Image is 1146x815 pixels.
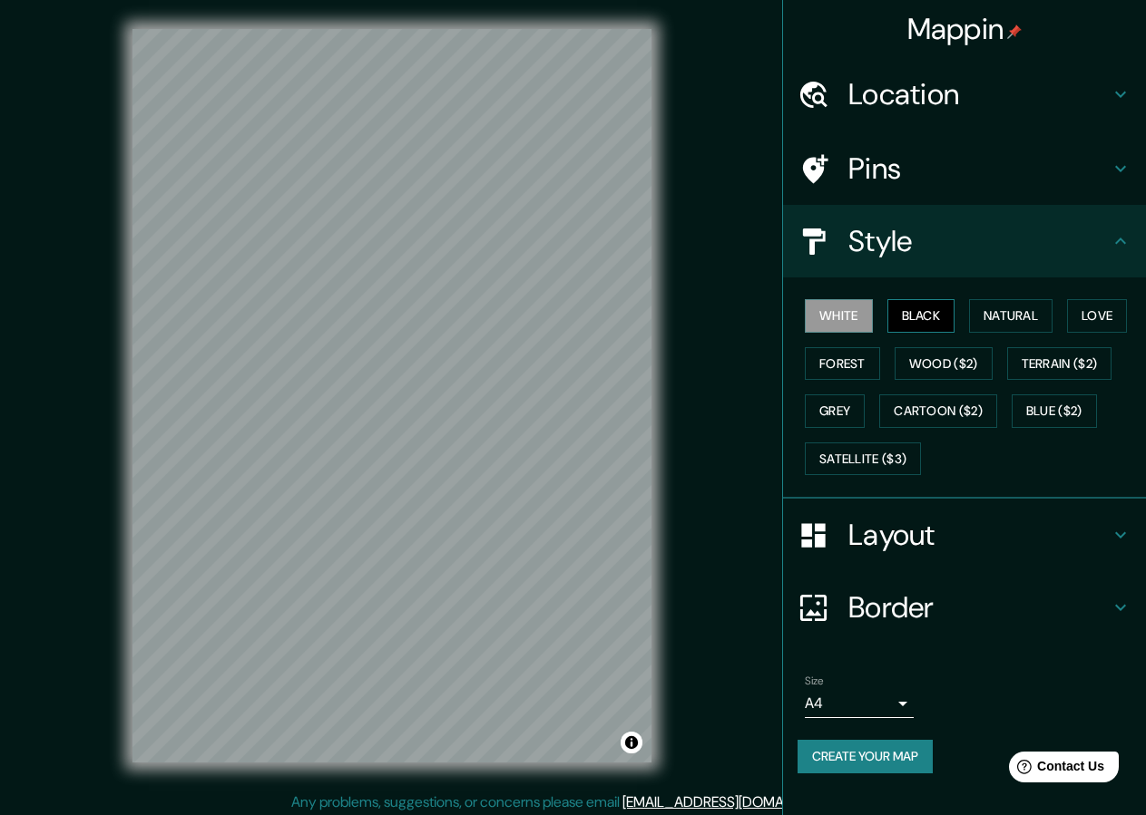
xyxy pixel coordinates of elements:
[887,299,955,333] button: Black
[907,11,1023,47] h4: Mappin
[1012,394,1097,428] button: Blue ($2)
[783,499,1146,571] div: Layout
[848,589,1110,626] h4: Border
[879,394,997,428] button: Cartoon ($2)
[798,740,933,773] button: Create your map
[848,223,1110,259] h4: Style
[1007,347,1112,381] button: Terrain ($2)
[805,299,873,333] button: White
[805,689,914,718] div: A4
[895,347,993,381] button: Wood ($2)
[621,732,642,753] button: Toggle attribution
[1007,24,1022,39] img: pin-icon.png
[783,58,1146,131] div: Location
[783,132,1146,205] div: Pins
[783,205,1146,277] div: Style
[848,517,1110,553] h4: Layout
[848,76,1110,112] h4: Location
[783,571,1146,644] div: Border
[291,791,849,813] p: Any problems, suggestions, or concerns please email .
[805,347,880,381] button: Forest
[969,299,1053,333] button: Natural
[132,29,651,762] canvas: Map
[805,674,824,689] label: Size
[805,442,921,476] button: Satellite ($3)
[848,150,1110,187] h4: Pins
[984,744,1126,795] iframe: Help widget launcher
[622,792,847,811] a: [EMAIL_ADDRESS][DOMAIN_NAME]
[805,394,865,428] button: Grey
[1067,299,1127,333] button: Love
